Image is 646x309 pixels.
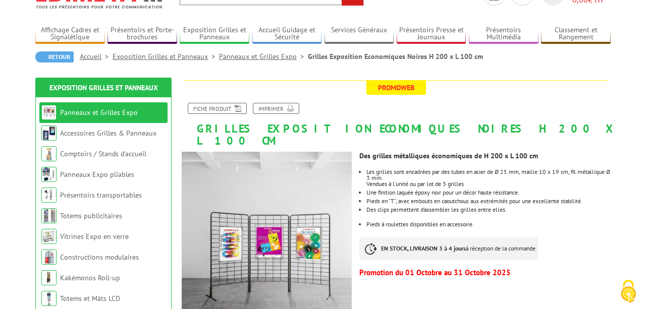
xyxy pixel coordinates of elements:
img: Panneaux et Grilles Expo [41,105,57,120]
a: Affichage Cadres et Signalétique [35,26,105,42]
a: Classement et Rangement [541,26,611,42]
strong: EN STOCK, LIVRAISON 3 à 4 jours [381,244,466,252]
a: Exposition Grilles et Panneaux [113,52,219,61]
a: Panneaux et Grilles Expo [60,108,138,117]
img: Cookies (fenêtre modale) [616,279,641,304]
p: Des clips permettent d’assembler les grilles entre elles. [366,207,611,213]
a: Comptoirs / Stands d'accueil [60,149,146,158]
a: Panneaux et Grilles Expo [219,52,308,61]
img: Totems publicitaires [41,208,57,223]
img: Kakémonos Roll-up [41,270,57,285]
a: Panneaux Expo pliables [60,170,134,179]
a: Présentoirs Presse et Journaux [397,26,466,42]
a: Totems et Mâts LCD [60,294,120,303]
a: Fiche produit [188,103,247,114]
a: Exposition Grilles et Panneaux [49,83,158,92]
img: Totems et Mâts LCD [41,291,57,306]
img: Accessoires Grilles & Panneaux [41,126,57,141]
p: à réception de la commande [359,237,538,260]
img: Présentoirs transportables [41,188,57,203]
li: Grilles Exposition Economiques Noires H 200 x L 100 cm [308,51,483,61]
a: Constructions modulaires [60,253,139,262]
li: Une finition laquée époxy noir pour un décor haute résistance. [366,190,611,196]
a: Accueil Guidage et Sécurité [252,26,322,42]
img: Panneaux Expo pliables [41,167,57,182]
a: Présentoirs Multimédia [469,26,539,42]
p: Promotion du 01 Octobre au 31 Octobre 2025 [359,270,611,276]
a: Accueil [80,52,113,61]
a: Accessoires Grilles & Panneaux [60,129,156,138]
a: Présentoirs et Porte-brochures [107,26,177,42]
a: Exposition Grilles et Panneaux [180,26,249,42]
p: Vendues à l'unité ou par lot de 3 grilles [366,181,611,187]
strong: Des grilles métalliques économiques de H 200 x L 100 cm [359,151,538,160]
img: Vitrines Expo en verre [41,229,57,244]
a: Présentoirs transportables [60,191,142,200]
li: Pieds en "T", avec embouts en caoutchouc aux extrémités pour une excellente stabilité. [366,198,611,204]
a: Imprimer [253,103,299,114]
a: Vitrines Expo en verre [60,232,129,241]
a: Totems publicitaires [60,211,122,220]
a: Services Généraux [325,26,394,42]
img: Constructions modulaires [41,250,57,265]
img: Comptoirs / Stands d'accueil [41,146,57,161]
a: Retour [35,51,74,63]
li: Pieds à roulettes disponibles en accessoire [366,221,611,227]
a: Kakémonos Roll-up [60,273,120,282]
button: Cookies (fenêtre modale) [611,275,646,309]
p: Les grilles sont encadrées par des tubes en acier de Ø 25 mm, maille 10 x 19 cm, fil métallique Ø... [366,169,611,181]
span: Promoweb [366,81,426,95]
